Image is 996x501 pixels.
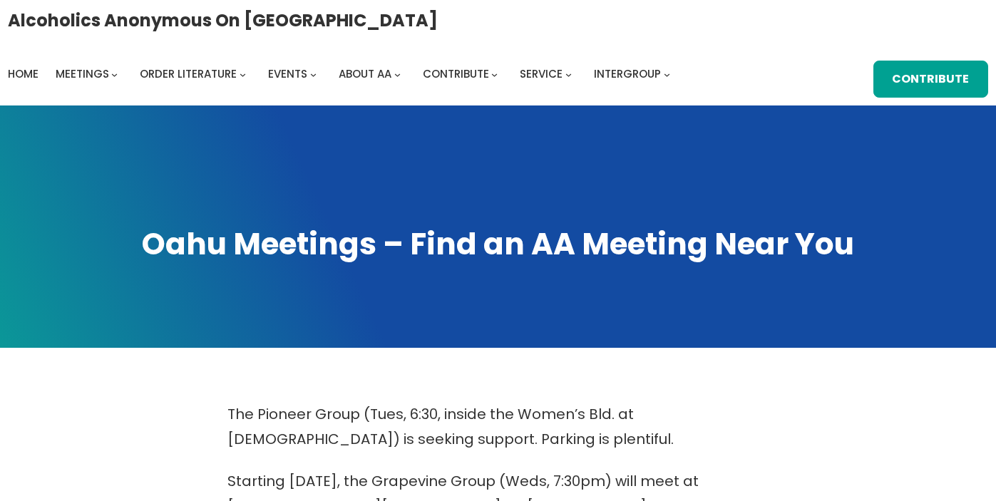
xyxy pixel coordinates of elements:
[491,71,498,77] button: Contribute submenu
[56,66,109,81] span: Meetings
[565,71,572,77] button: Service submenu
[520,64,563,84] a: Service
[111,71,118,77] button: Meetings submenu
[423,64,489,84] a: Contribute
[594,64,661,84] a: Intergroup
[240,71,246,77] button: Order Literature submenu
[8,5,438,36] a: Alcoholics Anonymous on [GEOGRAPHIC_DATA]
[423,66,489,81] span: Contribute
[8,64,38,84] a: Home
[339,64,391,84] a: About AA
[394,71,401,77] button: About AA submenu
[594,66,661,81] span: Intergroup
[227,402,769,452] p: The Pioneer Group (Tues, 6:30, inside the Women’s Bld. at [DEMOGRAPHIC_DATA]) is seeking support....
[56,64,109,84] a: Meetings
[14,224,982,264] h1: Oahu Meetings – Find an AA Meeting Near You
[268,64,307,84] a: Events
[268,66,307,81] span: Events
[8,64,675,84] nav: Intergroup
[8,66,38,81] span: Home
[140,66,237,81] span: Order Literature
[664,71,670,77] button: Intergroup submenu
[310,71,317,77] button: Events submenu
[520,66,563,81] span: Service
[873,61,989,98] a: Contribute
[339,66,391,81] span: About AA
